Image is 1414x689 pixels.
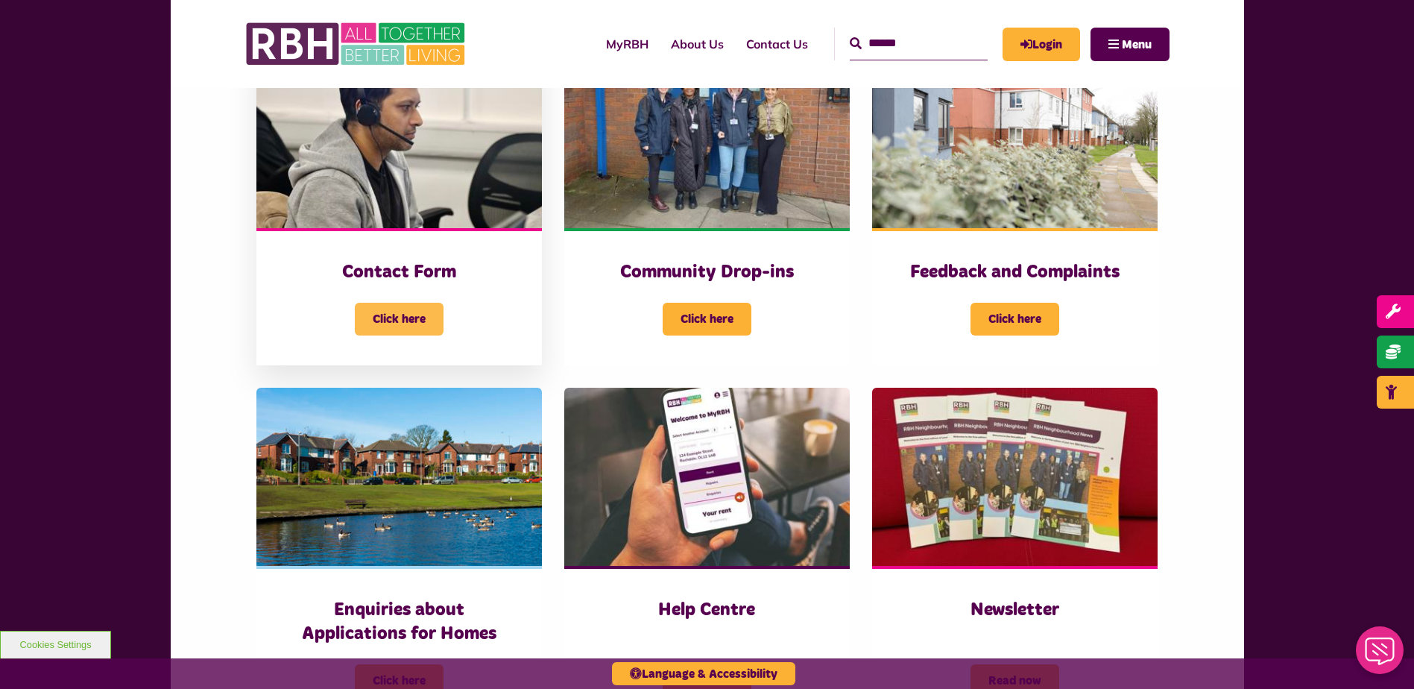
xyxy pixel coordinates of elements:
[660,24,735,64] a: About Us
[594,599,820,622] h3: Help Centre
[256,388,542,567] img: Dewhirst Rd 03
[850,28,988,60] input: Search
[594,261,820,284] h3: Community Drop-ins
[595,24,660,64] a: MyRBH
[286,261,512,284] h3: Contact Form
[256,49,542,228] img: Contact Centre February 2024 (4)
[564,49,850,228] img: Heywood Drop In 2024
[902,599,1128,622] h3: Newsletter
[256,49,542,365] a: Contact Form Click here
[1347,622,1414,689] iframe: Netcall Web Assistant for live chat
[872,49,1158,365] a: Feedback and Complaints Click here
[872,49,1158,228] img: SAZMEDIA RBH 22FEB24 97
[286,599,512,645] h3: Enquiries about Applications for Homes
[564,388,850,567] img: Myrbh Man Wth Mobile Correct
[612,662,795,685] button: Language & Accessibility
[872,388,1158,567] img: RBH Newsletter Copies
[355,303,444,336] span: Click here
[1091,28,1170,61] button: Navigation
[970,303,1059,336] span: Click here
[1003,28,1080,61] a: MyRBH
[735,24,819,64] a: Contact Us
[245,15,469,73] img: RBH
[902,261,1128,284] h3: Feedback and Complaints
[663,303,751,336] span: Click here
[564,49,850,365] a: Community Drop-ins Click here
[1122,39,1152,51] span: Menu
